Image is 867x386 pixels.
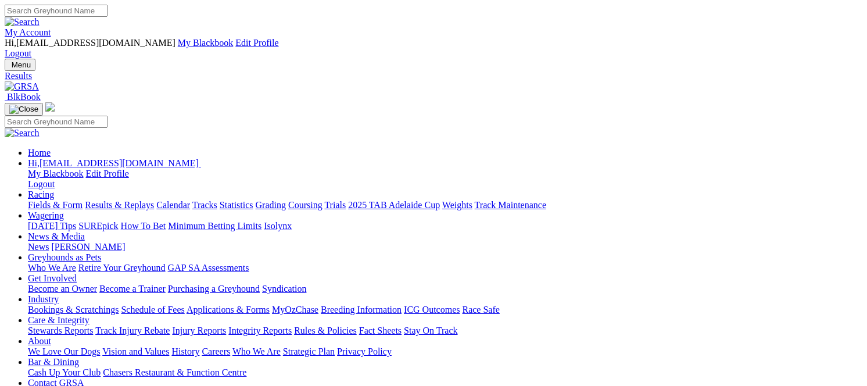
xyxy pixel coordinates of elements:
img: Search [5,17,40,27]
a: Hi,[EMAIL_ADDRESS][DOMAIN_NAME] [28,158,201,168]
img: GRSA [5,81,39,92]
a: SUREpick [78,221,118,231]
a: Vision and Values [102,346,169,356]
a: Chasers Restaurant & Function Centre [103,367,246,377]
img: Search [5,128,40,138]
a: ICG Outcomes [404,305,460,314]
a: Who We Are [28,263,76,273]
a: Edit Profile [86,169,129,178]
a: Stay On Track [404,326,457,335]
a: Racing [28,190,54,199]
input: Search [5,5,108,17]
div: Wagering [28,221,862,231]
a: Logout [28,179,55,189]
a: [PERSON_NAME] [51,242,125,252]
a: News & Media [28,231,85,241]
div: Industry [28,305,862,315]
a: Breeding Information [321,305,402,314]
a: Fact Sheets [359,326,402,335]
a: Edit Profile [235,38,278,48]
a: Rules & Policies [294,326,357,335]
a: Race Safe [462,305,499,314]
a: Become a Trainer [99,284,166,294]
a: MyOzChase [272,305,318,314]
a: Results & Replays [85,200,154,210]
div: My Account [5,38,862,59]
span: Hi, [EMAIL_ADDRESS][DOMAIN_NAME] [28,158,199,168]
span: BlkBook [7,92,41,102]
a: Minimum Betting Limits [168,221,261,231]
a: How To Bet [121,221,166,231]
a: Syndication [262,284,306,294]
a: BlkBook [5,92,41,102]
a: Who We Are [232,346,281,356]
a: Industry [28,294,59,304]
a: Cash Up Your Club [28,367,101,377]
a: Injury Reports [172,326,226,335]
a: Purchasing a Greyhound [168,284,260,294]
a: Home [28,148,51,158]
a: Get Involved [28,273,77,283]
a: Retire Your Greyhound [78,263,166,273]
a: Isolynx [264,221,292,231]
a: My Account [5,27,51,37]
img: logo-grsa-white.png [45,102,55,112]
a: Careers [202,346,230,356]
a: Applications & Forms [187,305,270,314]
a: GAP SA Assessments [168,263,249,273]
a: Coursing [288,200,323,210]
input: Search [5,116,108,128]
button: Toggle navigation [5,103,43,116]
a: Weights [442,200,472,210]
a: Trials [324,200,346,210]
span: Menu [12,60,31,69]
a: Greyhounds as Pets [28,252,101,262]
div: Bar & Dining [28,367,862,378]
span: Hi, [EMAIL_ADDRESS][DOMAIN_NAME] [5,38,175,48]
a: Care & Integrity [28,315,89,325]
a: About [28,336,51,346]
a: My Blackbook [178,38,234,48]
a: Tracks [192,200,217,210]
a: News [28,242,49,252]
div: Care & Integrity [28,326,862,336]
a: Calendar [156,200,190,210]
a: Become an Owner [28,284,97,294]
div: Racing [28,200,862,210]
a: Integrity Reports [228,326,292,335]
div: About [28,346,862,357]
a: 2025 TAB Adelaide Cup [348,200,440,210]
a: Wagering [28,210,64,220]
a: Grading [256,200,286,210]
img: Close [9,105,38,114]
a: My Blackbook [28,169,84,178]
a: Schedule of Fees [121,305,184,314]
div: News & Media [28,242,862,252]
a: Results [5,71,862,81]
a: Bar & Dining [28,357,79,367]
button: Toggle navigation [5,59,35,71]
a: Stewards Reports [28,326,93,335]
a: We Love Our Dogs [28,346,100,356]
a: Track Maintenance [475,200,546,210]
a: Privacy Policy [337,346,392,356]
a: Fields & Form [28,200,83,210]
div: Hi,[EMAIL_ADDRESS][DOMAIN_NAME] [28,169,862,190]
a: Bookings & Scratchings [28,305,119,314]
a: Strategic Plan [283,346,335,356]
a: Statistics [220,200,253,210]
div: Get Involved [28,284,862,294]
a: Track Injury Rebate [95,326,170,335]
a: History [171,346,199,356]
div: Greyhounds as Pets [28,263,862,273]
a: [DATE] Tips [28,221,76,231]
a: Logout [5,48,31,58]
